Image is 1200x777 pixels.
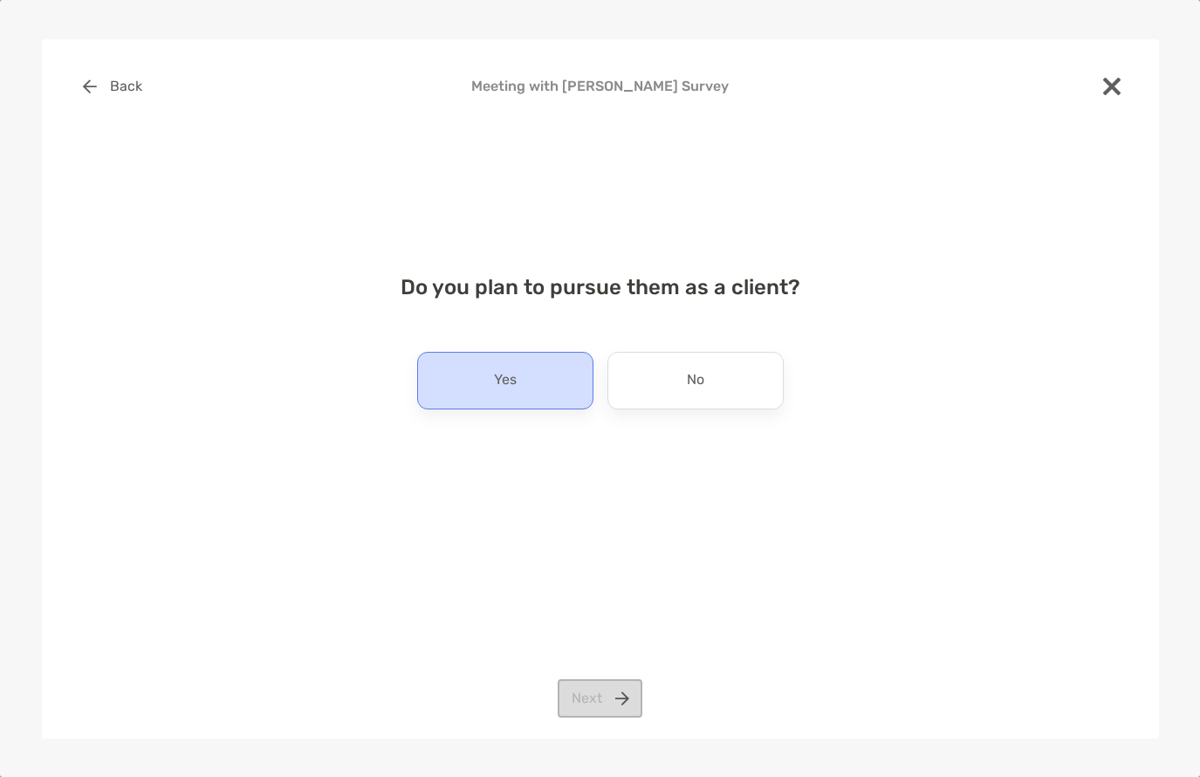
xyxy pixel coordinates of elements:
[494,367,517,395] p: Yes
[70,67,156,106] button: Back
[70,78,1131,94] h4: Meeting with [PERSON_NAME] Survey
[83,79,97,93] img: button icon
[687,367,704,395] p: No
[70,275,1131,299] h4: Do you plan to pursue them as a client?
[1103,78,1121,95] img: close modal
